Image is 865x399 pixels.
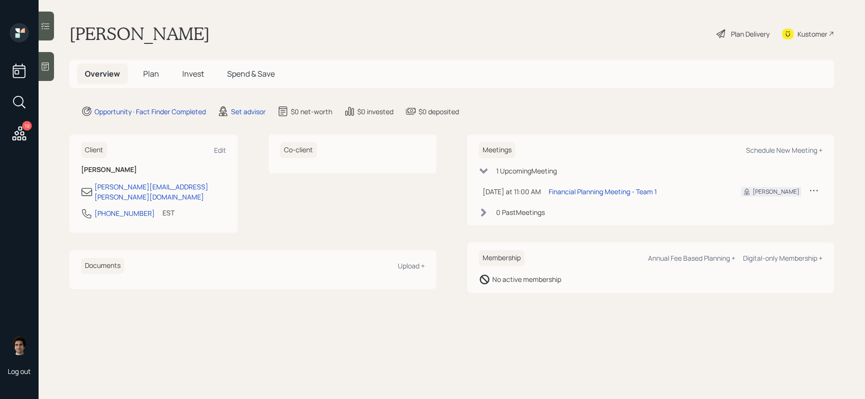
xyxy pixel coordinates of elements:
span: Plan [143,68,159,79]
h6: [PERSON_NAME] [81,166,226,174]
div: Upload + [398,261,425,270]
div: $0 deposited [419,106,459,117]
div: Annual Fee Based Planning + [648,253,735,263]
img: harrison-schaefer-headshot-2.png [10,336,29,355]
div: $0 invested [357,106,393,117]
div: EST [162,208,175,218]
div: 0 Past Meeting s [496,207,545,217]
div: [PERSON_NAME][EMAIL_ADDRESS][PERSON_NAME][DOMAIN_NAME] [95,182,226,202]
h6: Membership [479,250,525,266]
h6: Meetings [479,142,515,158]
div: 1 Upcoming Meeting [496,166,557,176]
div: Schedule New Meeting + [746,146,823,155]
div: Opportunity · Fact Finder Completed [95,106,206,117]
span: Spend & Save [227,68,275,79]
div: Log out [8,367,31,376]
div: Plan Delivery [731,29,770,39]
div: Kustomer [797,29,827,39]
div: Digital-only Membership + [743,253,823,263]
h6: Client [81,142,107,158]
div: Edit [214,146,226,155]
div: No active membership [492,274,561,284]
h6: Documents [81,258,124,274]
div: Set advisor [231,106,266,117]
h1: [PERSON_NAME] [69,23,210,44]
span: Invest [182,68,204,79]
div: Financial Planning Meeting - Team 1 [549,186,657,197]
div: 19 [22,121,32,131]
h6: Co-client [280,142,317,158]
div: [DATE] at 11:00 AM [483,186,541,197]
div: [PHONE_NUMBER] [95,208,155,218]
div: $0 net-worth [291,106,332,117]
div: [PERSON_NAME] [753,187,799,196]
span: Overview [85,68,120,79]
